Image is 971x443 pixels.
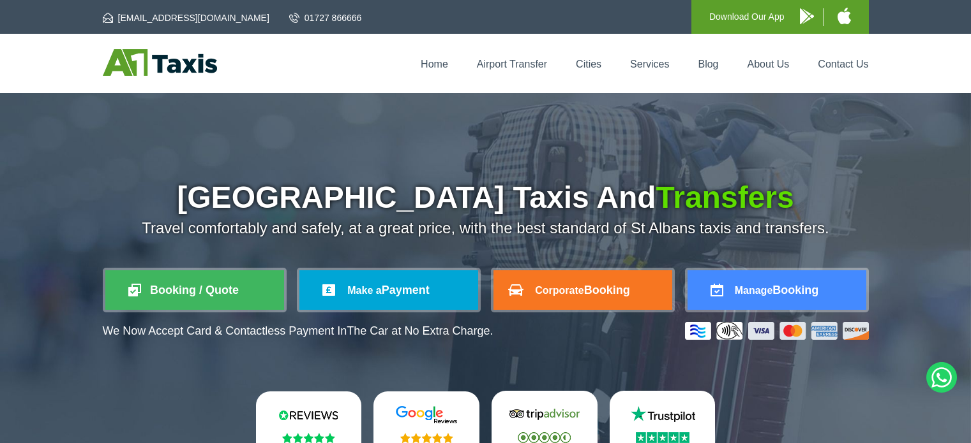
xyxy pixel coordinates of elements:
[685,322,869,340] img: Credit And Debit Cards
[818,59,868,69] a: Contact Us
[630,59,669,69] a: Services
[400,433,453,443] img: Stars
[748,59,790,69] a: About Us
[270,405,347,425] img: Reviews.io
[282,433,335,443] img: Stars
[838,8,851,24] img: A1 Taxis iPhone App
[103,182,869,213] h1: [GEOGRAPHIC_DATA] Taxis And
[493,270,672,310] a: CorporateBooking
[103,11,269,24] a: [EMAIL_ADDRESS][DOMAIN_NAME]
[477,59,547,69] a: Airport Transfer
[656,180,794,214] span: Transfers
[518,432,571,443] img: Stars
[535,285,583,296] span: Corporate
[800,8,814,24] img: A1 Taxis Android App
[688,270,866,310] a: ManageBooking
[636,432,689,443] img: Stars
[299,270,478,310] a: Make aPayment
[289,11,362,24] a: 01727 866666
[103,49,217,76] img: A1 Taxis St Albans LTD
[347,285,381,296] span: Make a
[347,324,493,337] span: The Car at No Extra Charge.
[103,219,869,237] p: Travel comfortably and safely, at a great price, with the best standard of St Albans taxis and tr...
[421,59,448,69] a: Home
[735,285,773,296] span: Manage
[388,405,465,425] img: Google
[103,324,493,338] p: We Now Accept Card & Contactless Payment In
[576,59,601,69] a: Cities
[698,59,718,69] a: Blog
[105,270,284,310] a: Booking / Quote
[709,9,785,25] p: Download Our App
[506,405,583,424] img: Tripadvisor
[624,405,701,424] img: Trustpilot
